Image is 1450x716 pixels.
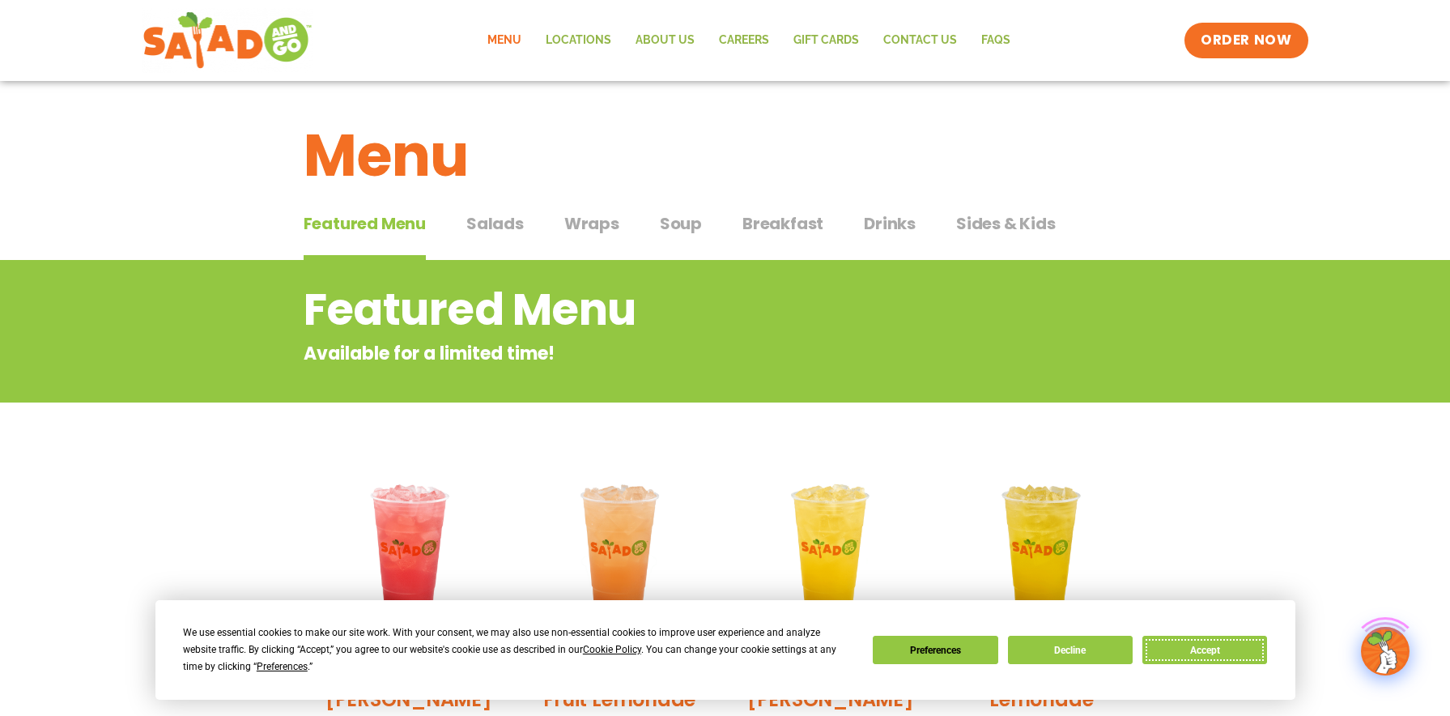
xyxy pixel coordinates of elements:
[304,112,1147,199] h1: Menu
[956,211,1056,236] span: Sides & Kids
[1201,31,1291,50] span: ORDER NOW
[660,211,702,236] span: Soup
[1142,636,1267,664] button: Accept
[526,458,713,645] img: Product photo for Summer Stone Fruit Lemonade
[183,624,853,676] div: We use essential cookies to make our site work. With your consent, we may also use non-essential ...
[864,211,916,236] span: Drinks
[623,22,707,59] a: About Us
[475,22,534,59] a: Menu
[304,211,426,236] span: Featured Menu
[142,8,313,73] img: new-SAG-logo-768×292
[969,22,1023,59] a: FAQs
[316,458,503,645] img: Product photo for Blackberry Bramble Lemonade
[781,22,871,59] a: GIFT CARDS
[304,340,1017,367] p: Available for a limited time!
[707,22,781,59] a: Careers
[475,22,1023,59] nav: Menu
[873,636,997,664] button: Preferences
[304,206,1147,261] div: Tabbed content
[155,600,1295,700] div: Cookie Consent Prompt
[738,458,925,645] img: Product photo for Sunkissed Yuzu Lemonade
[304,277,1017,343] h2: Featured Menu
[534,22,623,59] a: Locations
[257,661,308,672] span: Preferences
[948,458,1135,645] img: Product photo for Mango Grove Lemonade
[583,644,641,655] span: Cookie Policy
[1184,23,1308,58] a: ORDER NOW
[871,22,969,59] a: Contact Us
[742,211,823,236] span: Breakfast
[564,211,619,236] span: Wraps
[1008,636,1133,664] button: Decline
[466,211,524,236] span: Salads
